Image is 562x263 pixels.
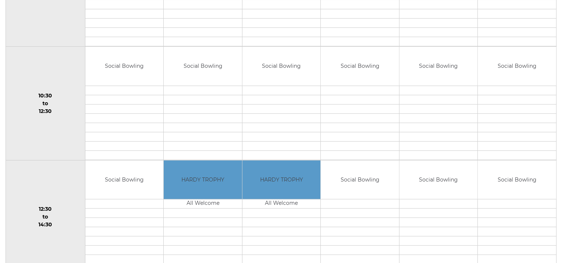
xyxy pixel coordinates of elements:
td: Social Bowling [164,47,242,86]
td: HARDY TROPHY [242,160,321,199]
td: Social Bowling [399,160,478,199]
td: Social Bowling [321,160,399,199]
td: Social Bowling [85,47,164,86]
td: Social Bowling [242,47,321,86]
td: Social Bowling [399,47,478,86]
td: Social Bowling [478,160,556,199]
td: All Welcome [242,199,321,209]
td: All Welcome [164,199,242,209]
td: Social Bowling [321,47,399,86]
td: Social Bowling [85,160,164,199]
td: Social Bowling [478,47,556,86]
td: 10:30 to 12:30 [6,47,85,160]
td: HARDY TROPHY [164,160,242,199]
